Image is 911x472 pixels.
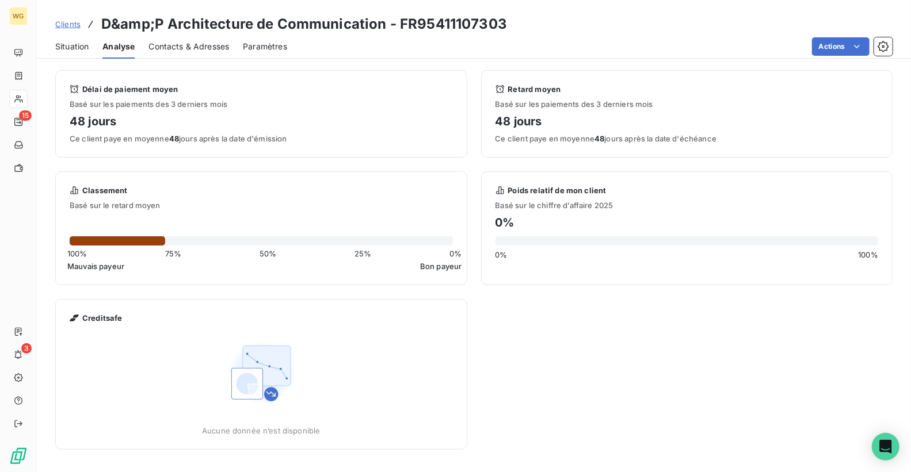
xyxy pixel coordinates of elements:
span: Bon payeur [420,262,462,271]
span: Basé sur le retard moyen [56,201,467,210]
h4: 48 jours [495,112,879,131]
span: Basé sur les paiements des 3 derniers mois [70,99,453,109]
span: Ce client paye en moyenne jours après la date d'émission [70,134,453,143]
div: WG [9,7,28,25]
img: Logo LeanPay [9,447,28,465]
span: Délai de paiement moyen [82,85,178,94]
span: 48 [169,134,179,143]
span: Classement [82,186,128,195]
span: 3 [21,343,32,354]
span: Retard moyen [508,85,561,94]
span: Poids relatif de mon client [508,186,607,195]
span: Basé sur le chiffre d’affaire 2025 [495,201,879,210]
span: Basé sur les paiements des 3 derniers mois [495,99,879,109]
span: 0 % [449,249,462,258]
span: Analyse [102,41,135,52]
h3: D&amp;P Architecture de Communication - FR95411107303 [101,14,507,34]
span: Creditsafe [82,313,123,323]
span: 15 [19,110,32,121]
button: Actions [812,37,870,56]
span: Clients [55,20,81,29]
div: Open Intercom Messenger [872,433,899,461]
span: 75 % [165,249,181,258]
h4: 0 % [495,213,879,232]
span: Mauvais payeur [67,262,124,271]
span: Aucune donnée n’est disponible [202,426,321,435]
span: Paramètres [243,41,287,52]
span: 50 % [260,249,276,258]
span: 100 % [858,250,878,259]
span: Ce client paye en moyenne jours après la date d'échéance [495,134,879,143]
span: Contacts & Adresses [148,41,229,52]
span: Situation [55,41,89,52]
a: Clients [55,18,81,30]
span: 48 [594,134,604,143]
span: 100 % [67,249,87,258]
img: Empty state [224,336,298,410]
span: 25 % [355,249,371,258]
h4: 48 jours [70,112,453,131]
span: 0 % [495,250,508,259]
